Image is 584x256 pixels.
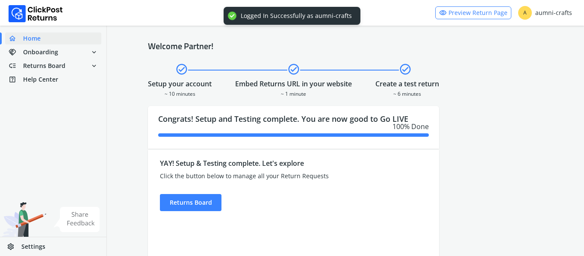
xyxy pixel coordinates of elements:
[90,60,98,72] span: expand_more
[148,106,439,149] div: Congrats! Setup and Testing complete. You are now good to Go LIVE
[148,79,212,89] div: Setup your account
[375,89,439,97] div: ~ 6 minutes
[439,7,447,19] span: visibility
[5,74,101,85] a: help_centerHelp Center
[287,62,300,77] span: check_circle
[23,48,58,56] span: Onboarding
[518,6,532,20] span: A
[518,6,572,20] div: aumni-crafts
[399,62,412,77] span: check_circle
[9,74,23,85] span: help_center
[160,158,354,168] div: YAY! Setup & Testing complete. Let's explore
[7,241,21,253] span: settings
[160,194,221,211] div: Returns Board
[9,60,23,72] span: low_priority
[9,46,23,58] span: handshake
[9,5,63,22] img: Logo
[375,79,439,89] div: Create a test return
[23,75,58,84] span: Help Center
[23,62,65,70] span: Returns Board
[5,32,101,44] a: homeHome
[235,89,352,97] div: ~ 1 minute
[235,79,352,89] div: Embed Returns URL in your website
[148,41,543,51] h4: Welcome Partner!
[23,34,41,43] span: Home
[158,121,429,132] div: 100 % Done
[90,46,98,58] span: expand_more
[241,12,352,20] div: Logged In Successfully as aumni-crafts
[160,172,354,180] div: Click the button below to manage all your Return Requests
[148,89,212,97] div: ~ 10 minutes
[53,207,100,232] img: share feedback
[9,32,23,44] span: home
[21,242,45,251] span: Settings
[175,62,188,77] span: check_circle
[435,6,511,19] a: visibilityPreview Return Page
